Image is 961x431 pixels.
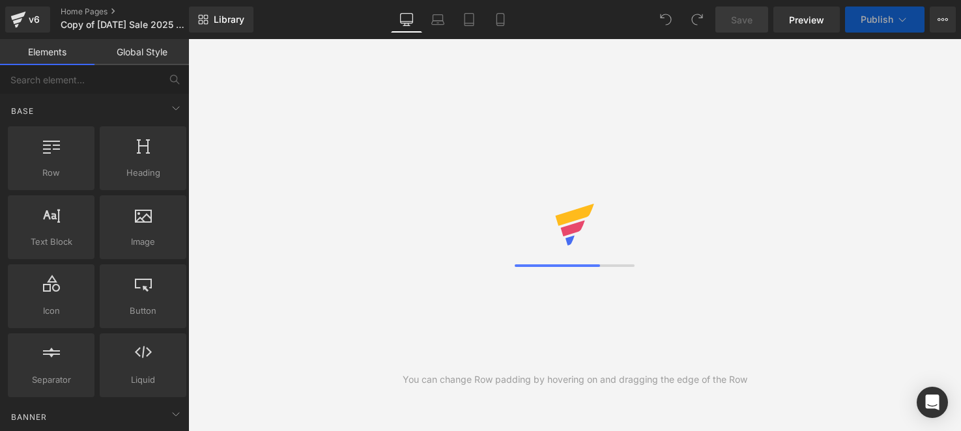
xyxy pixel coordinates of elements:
button: Undo [653,7,679,33]
a: Global Style [94,39,189,65]
span: Text Block [12,235,91,249]
span: Copy of [DATE] Sale 2025 Launch [61,20,186,30]
a: New Library [189,7,253,33]
span: Publish [861,14,893,25]
button: Publish [845,7,925,33]
span: Row [12,166,91,180]
button: Redo [684,7,710,33]
div: v6 [26,11,42,28]
div: Open Intercom Messenger [917,387,948,418]
span: Image [104,235,182,249]
a: Tablet [453,7,485,33]
span: Button [104,304,182,318]
span: Heading [104,166,182,180]
span: Library [214,14,244,25]
span: Separator [12,373,91,387]
a: Desktop [391,7,422,33]
span: Save [731,13,753,27]
button: More [930,7,956,33]
span: Liquid [104,373,182,387]
div: You can change Row padding by hovering on and dragging the edge of the Row [403,372,747,387]
span: Base [10,105,35,117]
span: Icon [12,304,91,318]
span: Banner [10,411,48,423]
a: Home Pages [61,7,210,17]
a: v6 [5,7,50,33]
span: Preview [789,13,824,27]
a: Laptop [422,7,453,33]
a: Preview [773,7,840,33]
a: Mobile [485,7,516,33]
